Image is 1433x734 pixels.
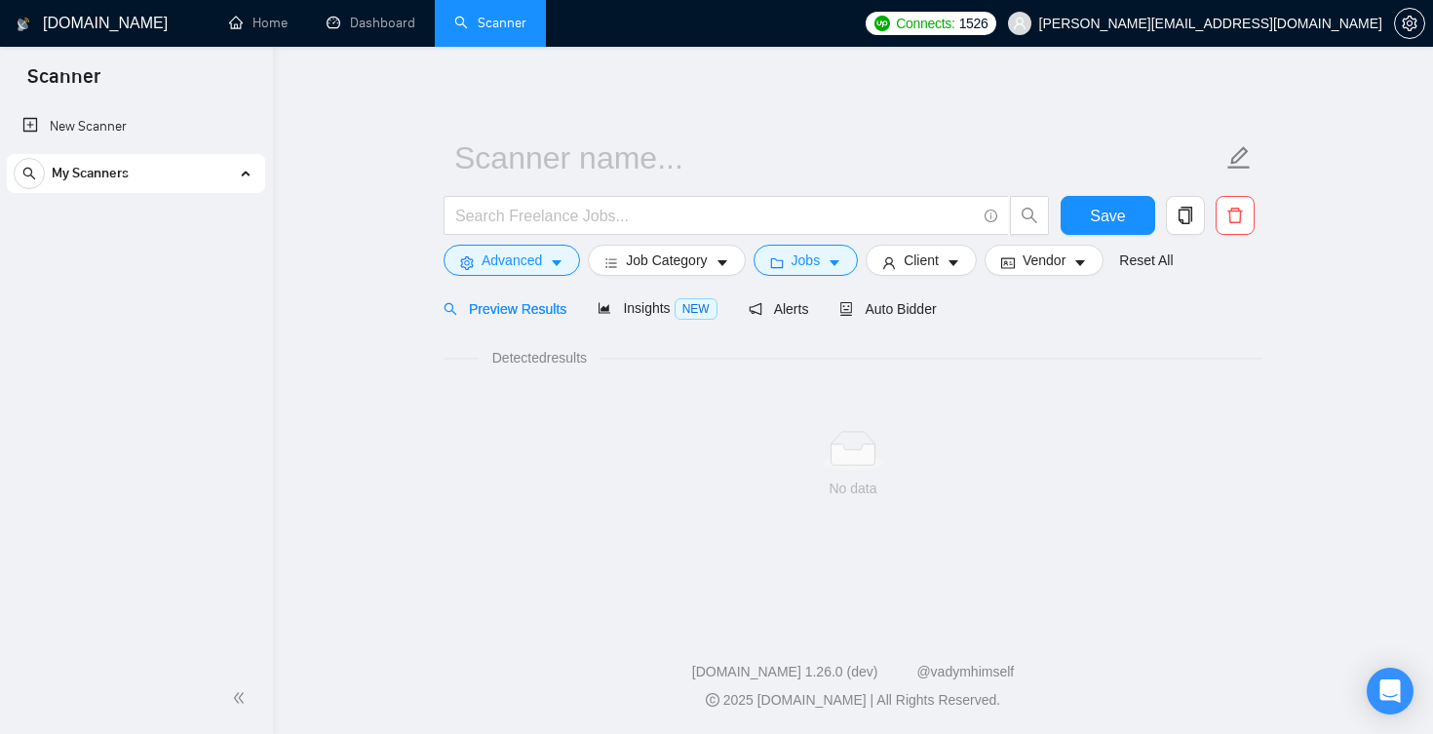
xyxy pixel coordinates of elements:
span: Client [904,250,939,271]
span: edit [1226,145,1252,171]
a: homeHome [229,15,288,31]
span: caret-down [1073,255,1087,270]
a: @vadymhimself [916,664,1014,679]
span: Preview Results [444,301,566,317]
span: area-chart [598,301,611,315]
a: searchScanner [454,15,526,31]
a: Reset All [1119,250,1173,271]
span: info-circle [985,210,997,222]
span: caret-down [716,255,729,270]
li: New Scanner [7,107,265,146]
a: New Scanner [22,107,250,146]
button: search [1010,196,1049,235]
img: upwork-logo.png [874,16,890,31]
span: double-left [232,688,252,708]
span: Detected results [479,347,600,368]
span: Save [1090,204,1125,228]
div: No data [459,478,1247,499]
button: delete [1216,196,1255,235]
button: idcardVendorcaret-down [985,245,1104,276]
span: Alerts [749,301,809,317]
span: caret-down [947,255,960,270]
button: Save [1061,196,1155,235]
span: delete [1217,207,1254,224]
button: userClientcaret-down [866,245,977,276]
div: Open Intercom Messenger [1367,668,1414,715]
li: My Scanners [7,154,265,201]
span: idcard [1001,255,1015,270]
button: settingAdvancedcaret-down [444,245,580,276]
button: search [14,158,45,189]
span: search [15,167,44,180]
button: copy [1166,196,1205,235]
span: Scanner [12,62,116,103]
button: setting [1394,8,1425,39]
span: bars [604,255,618,270]
span: search [1011,207,1048,224]
button: folderJobscaret-down [754,245,859,276]
span: user [1013,17,1026,30]
div: 2025 [DOMAIN_NAME] | All Rights Reserved. [289,690,1417,711]
a: [DOMAIN_NAME] 1.26.0 (dev) [692,664,878,679]
span: notification [749,302,762,316]
button: barsJob Categorycaret-down [588,245,745,276]
span: copy [1167,207,1204,224]
span: copyright [706,693,719,707]
span: 1526 [959,13,988,34]
input: Scanner name... [454,134,1222,182]
span: setting [460,255,474,270]
span: Connects: [896,13,954,34]
span: caret-down [550,255,563,270]
span: Auto Bidder [839,301,936,317]
span: Jobs [792,250,821,271]
span: Insights [598,300,716,316]
a: dashboardDashboard [327,15,415,31]
input: Search Freelance Jobs... [455,204,976,228]
span: Vendor [1023,250,1065,271]
span: caret-down [828,255,841,270]
span: NEW [675,298,717,320]
a: setting [1394,16,1425,31]
span: search [444,302,457,316]
img: logo [17,9,30,40]
span: robot [839,302,853,316]
span: Advanced [482,250,542,271]
span: setting [1395,16,1424,31]
span: My Scanners [52,154,129,193]
span: user [882,255,896,270]
span: folder [770,255,784,270]
span: Job Category [626,250,707,271]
